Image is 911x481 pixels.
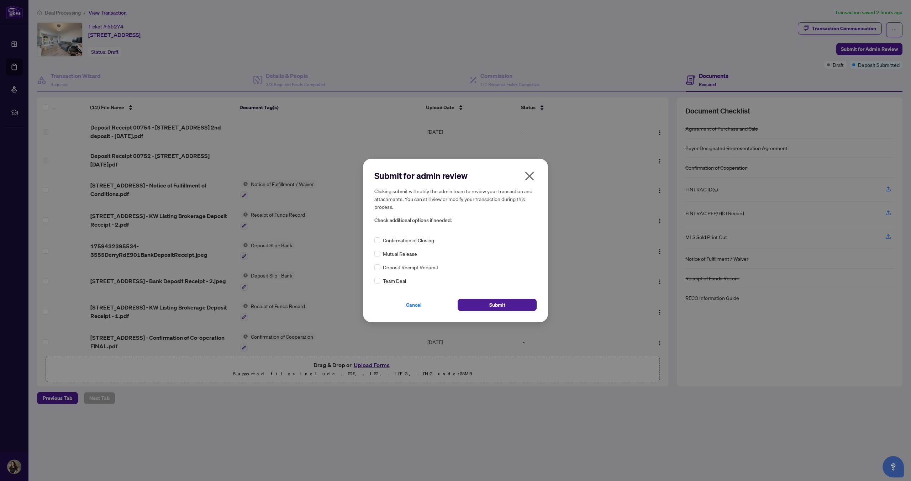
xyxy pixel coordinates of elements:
[458,299,537,311] button: Submit
[383,277,406,285] span: Team Deal
[383,250,417,258] span: Mutual Release
[383,236,434,244] span: Confirmation of Closing
[524,170,535,182] span: close
[374,299,453,311] button: Cancel
[374,170,537,181] h2: Submit for admin review
[883,456,904,477] button: Open asap
[374,216,537,224] span: Check additional options if needed:
[489,299,505,311] span: Submit
[383,263,438,271] span: Deposit Receipt Request
[374,187,537,211] h5: Clicking submit will notify the admin team to review your transaction and attachments. You can st...
[406,299,422,311] span: Cancel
